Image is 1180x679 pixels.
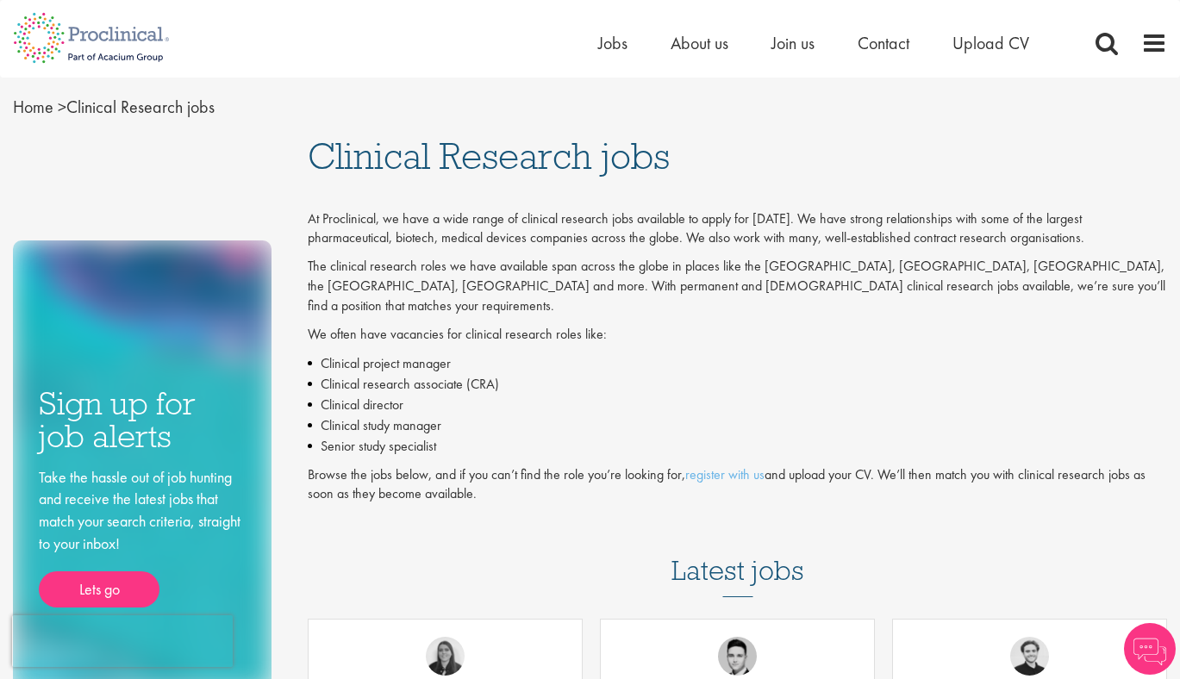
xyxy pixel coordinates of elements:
[308,465,1167,505] p: Browse the jobs below, and if you can’t find the role you’re looking for, and upload your CV. We’...
[308,209,1167,249] p: At Proclinical, we have a wide range of clinical research jobs available to apply for [DATE]. We ...
[1124,623,1176,675] img: Chatbot
[671,513,804,597] h3: Latest jobs
[39,466,246,608] div: Take the hassle out of job hunting and receive the latest jobs that match your search criteria, s...
[858,32,909,54] a: Contact
[671,32,728,54] a: About us
[308,374,1167,395] li: Clinical research associate (CRA)
[308,353,1167,374] li: Clinical project manager
[308,133,670,179] span: Clinical Research jobs
[1010,637,1049,676] img: Nico Kohlwes
[426,637,465,676] img: Ciara Noble
[685,465,765,483] a: register with us
[308,257,1167,316] p: The clinical research roles we have available span across the globe in places like the [GEOGRAPHI...
[771,32,815,54] a: Join us
[598,32,627,54] a: Jobs
[39,387,246,453] h3: Sign up for job alerts
[39,571,159,607] a: Lets go
[308,325,1167,345] p: We often have vacancies for clinical research roles like:
[13,96,215,118] span: Clinical Research jobs
[308,395,1167,415] li: Clinical director
[952,32,1029,54] a: Upload CV
[13,96,53,118] a: breadcrumb link to Home
[12,615,233,667] iframe: reCAPTCHA
[718,637,757,676] img: Connor Lynes
[308,415,1167,436] li: Clinical study manager
[308,436,1167,457] li: Senior study specialist
[58,96,66,118] span: >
